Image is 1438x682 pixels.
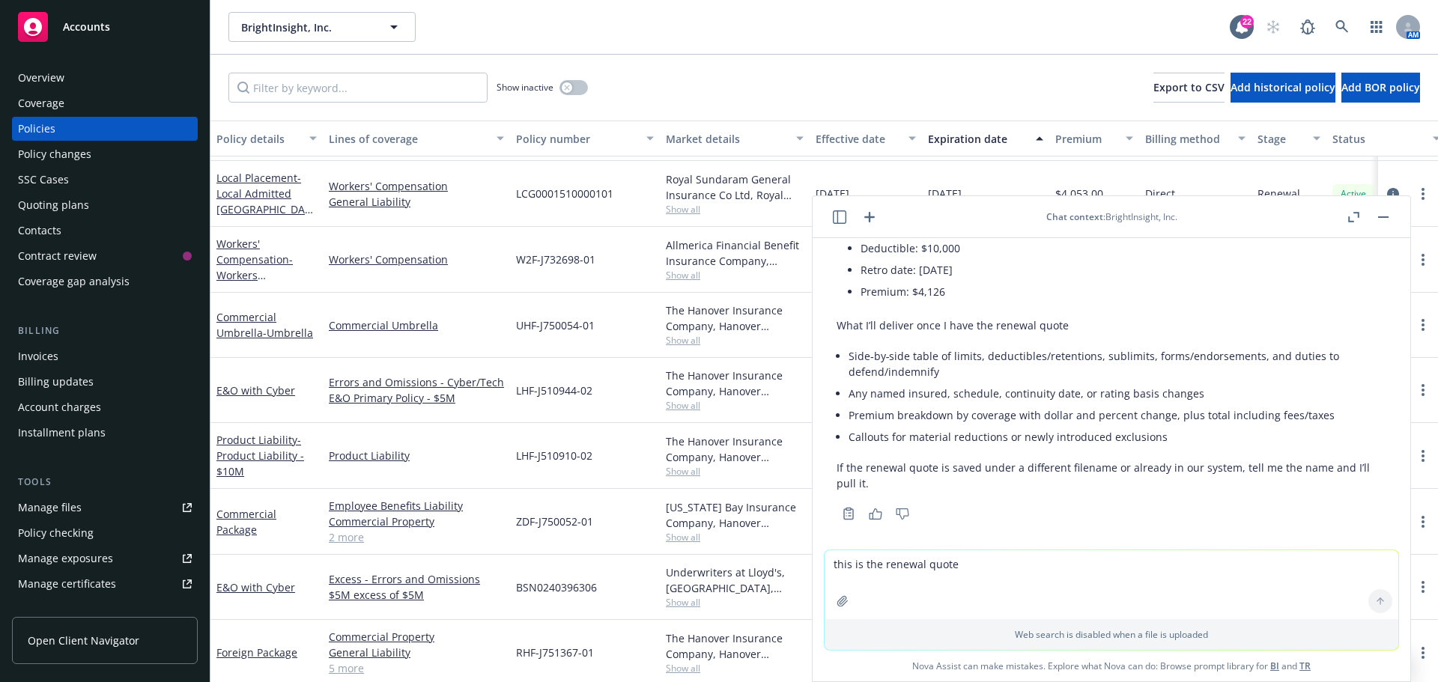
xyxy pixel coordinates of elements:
[12,521,198,545] a: Policy checking
[12,572,198,596] a: Manage certificates
[18,168,69,192] div: SSC Cases
[216,645,297,660] a: Foreign Package
[1145,131,1229,147] div: Billing method
[12,117,198,141] a: Policies
[12,219,198,243] a: Contacts
[18,421,106,445] div: Installment plans
[1341,73,1420,103] button: Add BOR policy
[12,168,198,192] a: SSC Cases
[666,662,804,675] span: Show all
[1362,12,1392,42] a: Switch app
[12,546,198,570] span: Manage exposures
[516,383,592,398] span: LHF-J510944-02
[18,496,82,520] div: Manage files
[849,197,1386,305] li: Crime
[928,131,1027,147] div: Expiration date
[18,193,89,217] div: Quoting plans
[12,370,198,394] a: Billing updates
[12,6,198,48] a: Accounts
[329,178,504,194] a: Workers' Compensation
[666,334,804,347] span: Show all
[329,317,504,333] a: Commercial Umbrella
[849,426,1386,448] li: Callouts for material reductions or newly introduced exclusions
[216,310,313,340] a: Commercial Umbrella
[928,186,962,201] span: [DATE]
[12,91,198,115] a: Coverage
[1414,644,1432,662] a: more
[1049,121,1139,156] button: Premium
[216,383,295,398] a: E&O with Cyber
[666,131,787,147] div: Market details
[1384,185,1402,203] a: circleInformation
[1153,73,1225,103] button: Export to CSV
[497,81,553,94] span: Show inactive
[1240,15,1254,28] div: 22
[666,465,804,478] span: Show all
[12,323,198,338] div: Billing
[1414,513,1432,531] a: more
[216,171,313,248] span: - Local Admitted [GEOGRAPHIC_DATA] Policies - GL & WC
[228,73,488,103] input: Filter by keyword...
[329,374,504,406] a: Errors and Omissions - Cyber/Tech E&O Primary Policy - $5M
[666,269,804,281] span: Show all
[216,171,311,248] a: Local Placement
[216,580,295,594] a: E&O with Cyber
[329,629,504,645] a: Commercial Property
[18,270,130,293] div: Coverage gap analysis
[1258,12,1288,42] a: Start snowing
[849,383,1386,404] li: Any named insured, schedule, continuity date, or rating basis changes
[516,317,595,333] span: UHF-J750054-01
[18,546,113,570] div: Manage exposures
[1327,12,1357,42] a: Search
[329,645,504,660] a: General Liability
[1332,131,1424,147] div: Status
[329,514,504,529] a: Commercial Property
[516,186,613,201] span: LCG0001510000101
[216,237,293,298] a: Workers' Compensation
[241,19,371,35] span: BrightInsight, Inc.
[666,237,804,269] div: Allmerica Financial Benefit Insurance Company, Hanover Insurance Group
[329,131,488,147] div: Lines of coverage
[666,564,804,596] div: Underwriters at Lloyd's, [GEOGRAPHIC_DATA], [PERSON_NAME] of London, CFC Underwriting, Amwins
[329,448,504,463] a: Product Liability
[18,244,97,268] div: Contract review
[922,121,1049,156] button: Expiration date
[18,344,58,368] div: Invoices
[666,596,804,609] span: Show all
[18,572,116,596] div: Manage certificates
[216,433,304,478] span: - Product Liability - $10M
[216,507,276,537] a: Commercial Package
[834,628,1389,641] p: Web search is disabled when a file is uploaded
[216,433,304,478] a: Product Liability
[861,259,1386,281] li: Retro date: [DATE]
[666,433,804,465] div: The Hanover Insurance Company, Hanover Insurance Group
[1338,187,1368,201] span: Active
[18,219,61,243] div: Contacts
[516,514,593,529] span: ZDF-J750052-01
[516,645,594,660] span: RHF-J751367-01
[1145,186,1175,201] span: Direct
[12,142,198,166] a: Policy changes
[228,12,416,42] button: BrightInsight, Inc.
[1252,121,1326,156] button: Stage
[18,370,94,394] div: Billing updates
[816,186,849,201] span: [DATE]
[1139,121,1252,156] button: Billing method
[63,21,110,33] span: Accounts
[666,368,804,399] div: The Hanover Insurance Company, Hanover Insurance Group
[1258,131,1304,147] div: Stage
[1153,80,1225,94] span: Export to CSV
[666,302,804,334] div: The Hanover Insurance Company, Hanover Insurance Group
[516,448,592,463] span: LHF-J510910-02
[12,421,198,445] a: Installment plans
[849,404,1386,426] li: Premium breakdown by coverage with dollar and percent change, plus total including fees/taxes
[12,395,198,419] a: Account charges
[18,91,64,115] div: Coverage
[891,503,914,524] button: Thumbs down
[666,203,804,216] span: Show all
[1414,251,1432,269] a: more
[1055,131,1117,147] div: Premium
[1055,186,1103,201] span: $4,053.00
[510,121,660,156] button: Policy number
[329,498,504,514] a: Employee Benefits Liability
